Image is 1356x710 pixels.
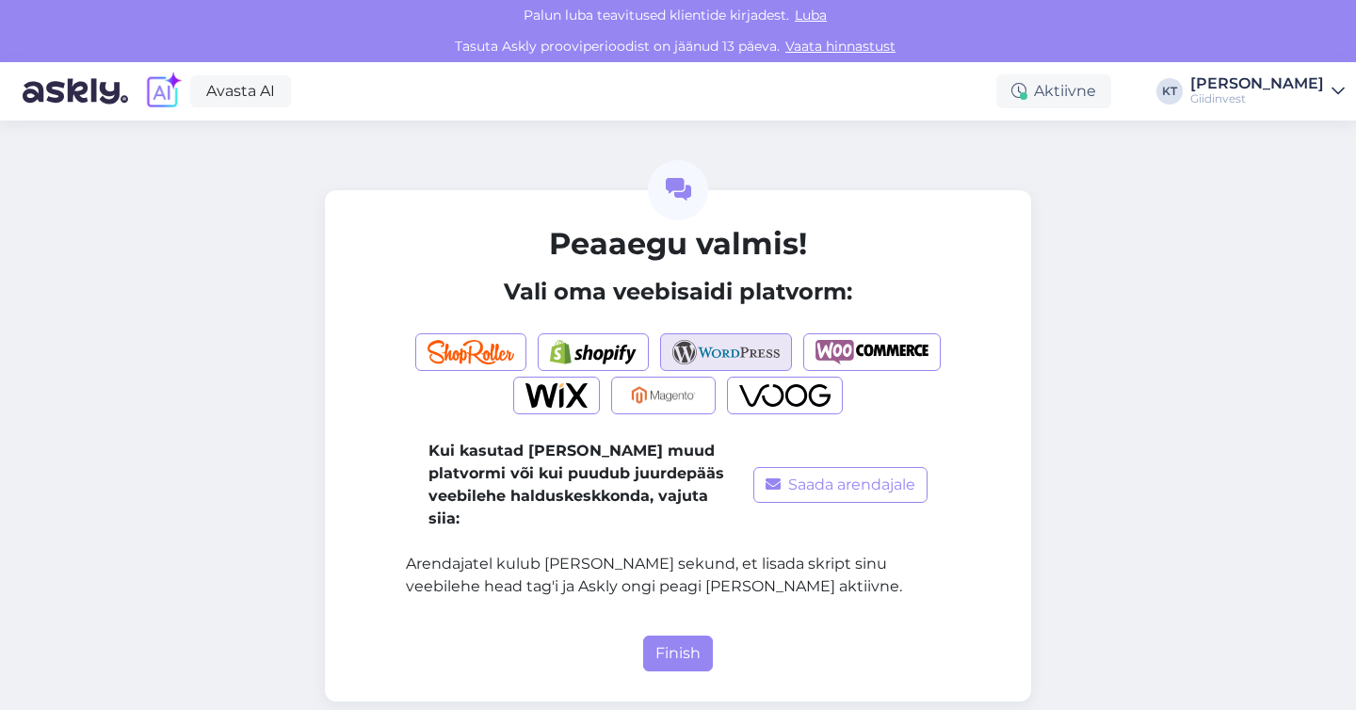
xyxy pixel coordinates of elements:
[739,383,831,408] img: Voog
[1190,91,1324,106] div: Giidinvest
[1190,76,1345,106] a: [PERSON_NAME]Giidinvest
[143,72,183,111] img: explore-ai
[406,553,950,598] p: Arendajatel kulub [PERSON_NAME] sekund, et lisada skript sinu veebilehe head tag'i ja Askly ongi ...
[525,383,589,408] img: Wix
[780,38,901,55] a: Vaata hinnastust
[190,75,291,107] a: Avasta AI
[815,340,928,364] img: Woocommerce
[643,636,713,671] button: Finish
[672,340,781,364] img: Wordpress
[550,340,637,364] img: Shopify
[428,442,724,527] b: Kui kasutad [PERSON_NAME] muud platvormi või kui puudub juurdepääs veebilehe halduskeskkonda, vaj...
[789,7,832,24] span: Luba
[996,74,1111,108] div: Aktiivne
[428,340,514,364] img: Shoproller
[623,383,703,408] img: Magento
[1190,76,1324,91] div: [PERSON_NAME]
[1156,78,1183,105] div: KT
[753,467,928,503] button: Saada arendajale
[406,226,950,262] h2: Peaaegu valmis!
[406,279,950,306] h4: Vali oma veebisaidi platvorm:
